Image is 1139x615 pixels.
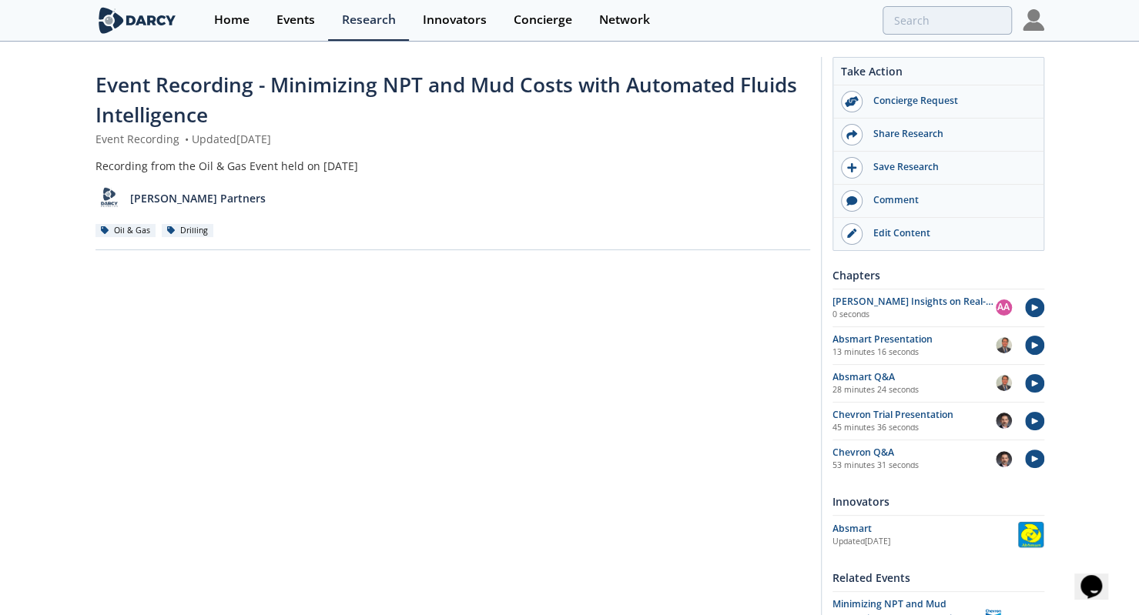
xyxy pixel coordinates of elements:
p: 28 minutes 24 seconds [832,384,996,396]
p: 13 minutes 16 seconds [832,346,996,359]
div: Comment [863,193,1035,207]
p: 0 seconds [832,309,996,321]
div: Edit Content [863,226,1035,240]
img: Absmart [1017,521,1044,548]
div: Network [599,14,650,26]
img: Profile [1023,9,1044,31]
img: play-chapters.svg [1025,374,1044,393]
p: 53 minutes 31 seconds [832,460,996,472]
img: 0796ef69-b90a-4e68-ba11-5d0191a10bb8 [996,451,1012,467]
div: Concierge Request [863,94,1035,108]
div: Research [342,14,396,26]
img: 0796ef69-b90a-4e68-ba11-5d0191a10bb8 [996,413,1012,429]
img: play-chapters.svg [1025,450,1044,469]
a: Absmart Updated[DATE] Absmart [832,521,1044,548]
input: Advanced Search [883,6,1012,35]
div: Chevron Trial Presentation [832,408,996,422]
div: Absmart [832,522,1017,536]
img: play-chapters.svg [1025,412,1044,431]
div: Chevron Q&A [832,446,996,460]
p: 45 minutes 36 seconds [832,422,996,434]
img: f391ab45-d698-4384-b787-576124f63af6 [996,337,1012,353]
img: play-chapters.svg [1025,336,1044,355]
div: Absmart Presentation [832,333,996,346]
div: Share Research [863,127,1035,141]
div: Innovators [832,488,1044,515]
div: Updated [DATE] [832,536,1017,548]
img: f391ab45-d698-4384-b787-576124f63af6 [996,375,1012,391]
div: Take Action [833,63,1044,85]
iframe: chat widget [1074,553,1124,600]
span: Event Recording - Minimizing NPT and Mud Costs with Automated Fluids Intelligence [95,71,797,129]
div: Drilling [162,224,214,238]
div: Absmart Q&A [832,370,996,384]
div: Event Recording Updated [DATE] [95,131,810,147]
div: Related Events [832,564,1044,591]
div: Innovators [423,14,487,26]
div: Home [214,14,250,26]
div: Recording from the Oil & Gas Event held on [DATE] [95,158,810,174]
div: Chapters [832,262,1044,289]
p: [PERSON_NAME] Partners [130,190,266,206]
div: AA [996,299,1012,316]
img: logo-wide.svg [95,7,179,34]
span: • [183,132,192,146]
img: play-chapters.svg [1025,298,1044,317]
a: Edit Content [833,218,1044,250]
div: Oil & Gas [95,224,156,238]
div: Concierge [514,14,572,26]
div: Events [276,14,315,26]
div: [PERSON_NAME] Insights on Real-time fluid monitoring [832,295,996,309]
div: Save Research [863,160,1035,174]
